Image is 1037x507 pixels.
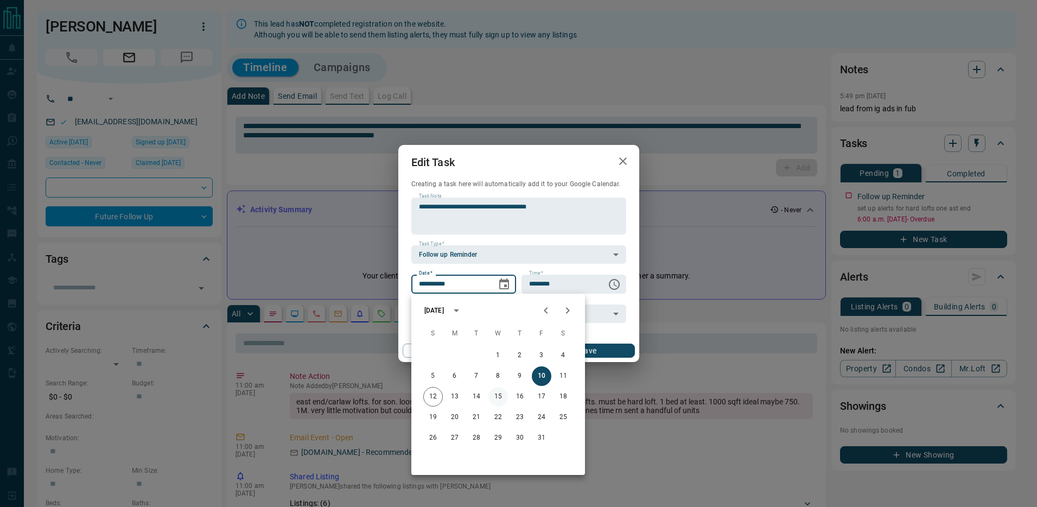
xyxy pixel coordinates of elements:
button: 3 [532,346,551,365]
span: Tuesday [467,323,486,345]
button: 5 [423,366,443,386]
button: 10 [532,366,551,386]
span: Monday [445,323,465,345]
button: calendar view is open, switch to year view [447,301,466,320]
button: 13 [445,387,465,407]
button: 27 [445,428,465,448]
button: 23 [510,408,530,427]
button: 17 [532,387,551,407]
label: Task Type [419,240,444,248]
button: 12 [423,387,443,407]
button: 16 [510,387,530,407]
button: 8 [488,366,508,386]
span: Wednesday [488,323,508,345]
button: Previous month [535,300,557,321]
span: Friday [532,323,551,345]
button: 22 [488,408,508,427]
button: 21 [467,408,486,427]
button: 18 [554,387,573,407]
button: Choose date, selected date is Oct 10, 2025 [493,274,515,295]
h2: Edit Task [398,145,468,180]
button: 1 [488,346,508,365]
button: 14 [467,387,486,407]
button: 29 [488,428,508,448]
button: 4 [554,346,573,365]
button: 26 [423,428,443,448]
button: 15 [488,387,508,407]
label: Date [419,270,432,277]
button: 2 [510,346,530,365]
span: Sunday [423,323,443,345]
button: Save [542,344,634,358]
button: Next month [557,300,578,321]
div: [DATE] [424,306,444,315]
button: 30 [510,428,530,448]
button: 6 [445,366,465,386]
div: Follow up Reminder [411,245,626,264]
button: 31 [532,428,551,448]
button: 7 [467,366,486,386]
button: Choose time, selected time is 6:00 AM [603,274,625,295]
button: 19 [423,408,443,427]
button: 11 [554,366,573,386]
button: 28 [467,428,486,448]
button: 24 [532,408,551,427]
button: 25 [554,408,573,427]
button: 9 [510,366,530,386]
span: Saturday [554,323,573,345]
span: Thursday [510,323,530,345]
label: Time [529,270,543,277]
button: Cancel [403,344,495,358]
button: 20 [445,408,465,427]
p: Creating a task here will automatically add it to your Google Calendar. [411,180,626,189]
label: Task Note [419,193,441,200]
